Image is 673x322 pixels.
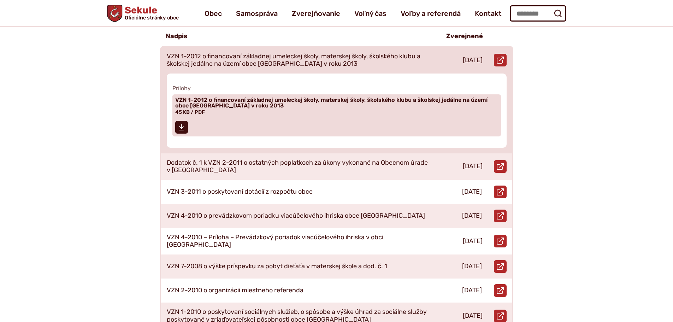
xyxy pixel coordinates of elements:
span: 45 KB / PDF [175,109,205,115]
p: [DATE] [463,57,483,64]
p: Dodatok č. 1 k VZN 2-2011 o ostatných poplatkoch za úkony vykonané na Obecnom úrade v [GEOGRAPHIC... [167,159,430,174]
p: [DATE] [463,163,483,170]
a: Kontakt [475,4,502,23]
a: Voľby a referendá [401,4,461,23]
a: Samospráva [236,4,278,23]
p: VZN 2-2010 o organizácii miestneho referenda [167,287,303,294]
p: VZN 1-2012 o financovaní základnej umeleckej školy, materskej školy, školského klubu a školskej j... [167,53,430,68]
a: Zverejňovanie [292,4,340,23]
p: VZN 4-2010 o prevádzkovom poriadku viacúčelového ihriska obce [GEOGRAPHIC_DATA] [167,212,425,220]
a: Logo Sekule, prejsť na domovskú stránku. [107,5,179,22]
p: VZN 7-2008 o výške príspevku za pobyt dieťaťa v materskej škole a dod. č. 1 [167,263,387,270]
p: Zverejnené [446,33,483,40]
a: VZN 1-2012 o financovaní základnej umeleckej školy, materskej školy, školského klubu a školskej j... [172,94,501,136]
span: VZN 1-2012 o financovaní základnej umeleckej školy, materskej školy, školského klubu a školskej j... [175,97,490,109]
p: VZN 4-2010 – Príloha – Prevádzkový poriadok viacúčelového ihriska v obci [GEOGRAPHIC_DATA] [167,234,430,249]
p: Nadpis [166,33,187,40]
p: [DATE] [462,212,482,220]
span: Sekule [122,6,179,21]
p: VZN 3-2011 o poskytovaní dotácií z rozpočtu obce [167,188,313,196]
a: Obec [205,4,222,23]
img: Prejsť na domovskú stránku [107,5,122,22]
a: Voľný čas [354,4,386,23]
span: Oficiálne stránky obce [124,15,179,20]
span: Prílohy [172,85,501,92]
p: [DATE] [462,188,482,196]
p: [DATE] [462,263,482,270]
p: [DATE] [463,312,483,320]
p: [DATE] [462,287,482,294]
p: [DATE] [463,238,483,245]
